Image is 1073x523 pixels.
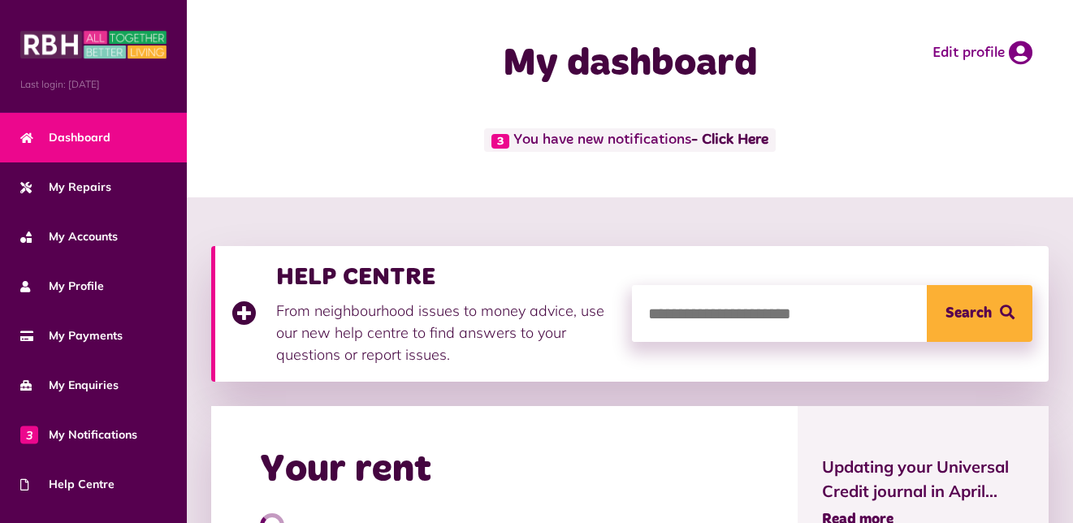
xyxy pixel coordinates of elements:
p: From neighbourhood issues to money advice, use our new help centre to find answers to your questi... [276,300,616,365]
span: My Accounts [20,228,118,245]
span: Search [945,285,992,342]
span: My Notifications [20,426,137,443]
span: Help Centre [20,476,115,493]
a: - Click Here [691,133,768,148]
h2: Your rent [260,447,431,494]
span: My Repairs [20,179,111,196]
span: Dashboard [20,129,110,146]
span: Last login: [DATE] [20,77,167,92]
a: Edit profile [932,41,1032,65]
h3: HELP CENTRE [276,262,616,292]
img: MyRBH [20,28,167,61]
span: Updating your Universal Credit journal in April... [822,455,1024,504]
span: 3 [20,426,38,443]
span: My Profile [20,278,104,295]
span: My Enquiries [20,377,119,394]
span: My Payments [20,327,123,344]
button: Search [927,285,1032,342]
span: You have new notifications [484,128,775,152]
span: 3 [491,134,509,149]
h1: My dashboard [425,41,836,88]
